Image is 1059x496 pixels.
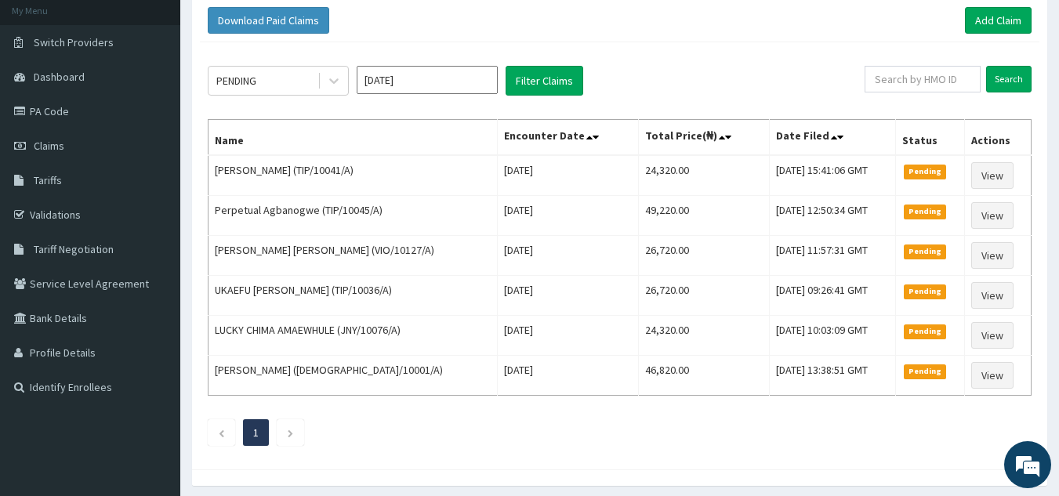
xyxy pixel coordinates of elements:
[498,316,639,356] td: [DATE]
[769,196,895,236] td: [DATE] 12:50:34 GMT
[506,66,583,96] button: Filter Claims
[498,356,639,396] td: [DATE]
[639,120,770,156] th: Total Price(₦)
[904,205,947,219] span: Pending
[34,242,114,256] span: Tariff Negotiation
[971,162,1014,189] a: View
[639,316,770,356] td: 24,320.00
[971,362,1014,389] a: View
[904,364,947,378] span: Pending
[218,425,225,440] a: Previous page
[971,322,1014,349] a: View
[769,356,895,396] td: [DATE] 13:38:51 GMT
[357,66,498,94] input: Select Month and Year
[498,236,639,276] td: [DATE]
[769,236,895,276] td: [DATE] 11:57:31 GMT
[209,316,498,356] td: LUCKY CHIMA AMAEWHULE (JNY/10076/A)
[971,202,1014,229] a: View
[904,284,947,299] span: Pending
[895,120,964,156] th: Status
[639,155,770,196] td: 24,320.00
[769,276,895,316] td: [DATE] 09:26:41 GMT
[904,165,947,179] span: Pending
[986,66,1032,92] input: Search
[208,7,329,34] button: Download Paid Claims
[964,120,1031,156] th: Actions
[498,155,639,196] td: [DATE]
[769,155,895,196] td: [DATE] 15:41:06 GMT
[209,155,498,196] td: [PERSON_NAME] (TIP/10041/A)
[904,324,947,339] span: Pending
[971,242,1014,269] a: View
[769,120,895,156] th: Date Filed
[865,66,981,92] input: Search by HMO ID
[971,282,1014,309] a: View
[253,425,259,440] a: Page 1 is your current page
[34,139,64,153] span: Claims
[209,120,498,156] th: Name
[639,236,770,276] td: 26,720.00
[769,316,895,356] td: [DATE] 10:03:09 GMT
[498,196,639,236] td: [DATE]
[216,73,256,89] div: PENDING
[498,276,639,316] td: [DATE]
[209,276,498,316] td: UKAEFU [PERSON_NAME] (TIP/10036/A)
[639,356,770,396] td: 46,820.00
[904,244,947,259] span: Pending
[34,173,62,187] span: Tariffs
[209,236,498,276] td: [PERSON_NAME] [PERSON_NAME] (VIO/10127/A)
[209,196,498,236] td: Perpetual Agbanogwe (TIP/10045/A)
[287,425,294,440] a: Next page
[34,70,85,84] span: Dashboard
[498,120,639,156] th: Encounter Date
[639,196,770,236] td: 49,220.00
[965,7,1032,34] a: Add Claim
[639,276,770,316] td: 26,720.00
[34,35,114,49] span: Switch Providers
[209,356,498,396] td: [PERSON_NAME] ([DEMOGRAPHIC_DATA]/10001/A)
